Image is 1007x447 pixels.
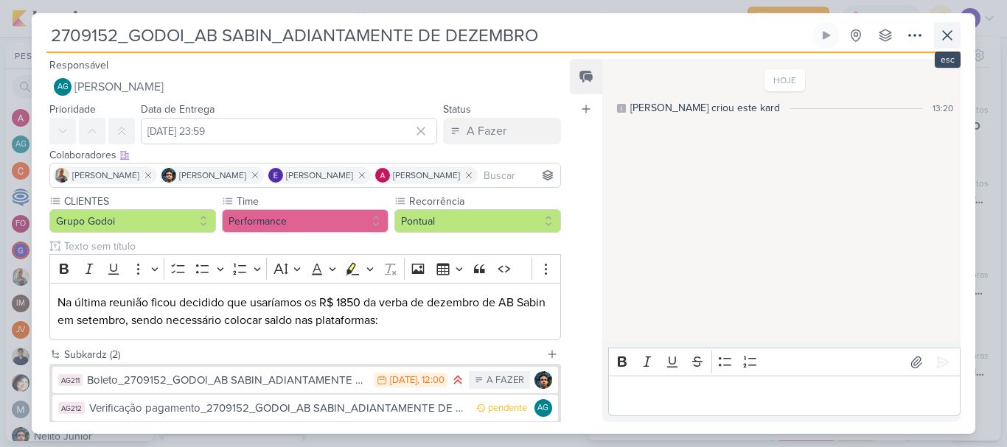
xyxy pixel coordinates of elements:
[286,169,353,182] span: [PERSON_NAME]
[58,294,553,329] p: Na última reunião ficou decidido que usaríamos os R$ 1850 da verba de dezembro de AB Sabin em set...
[534,399,552,417] div: Aline Gimenez Graciano
[58,402,85,414] div: AG212
[141,103,215,116] label: Data de Entrega
[64,347,540,362] div: Subkardz (2)
[394,209,561,233] button: Pontual
[58,374,83,386] div: AG211
[58,83,69,91] p: AG
[537,404,548,412] p: AG
[393,169,460,182] span: [PERSON_NAME]
[161,168,176,183] img: Nelito Junior
[608,348,961,376] div: Editor toolbar
[61,239,561,254] input: Texto sem título
[55,168,69,183] img: Iara Santos
[49,283,561,341] div: Editor editing area: main
[375,168,390,183] img: Alessandra Gomes
[49,147,561,163] div: Colaboradores
[408,194,561,209] label: Recorrência
[481,166,557,184] input: Buscar
[49,74,561,100] button: AG [PERSON_NAME]
[49,103,96,116] label: Prioridade
[49,254,561,283] div: Editor toolbar
[49,209,216,233] button: Grupo Godoi
[443,118,561,144] button: A Fazer
[487,373,524,388] div: A FAZER
[820,29,832,41] div: Ligar relógio
[935,52,961,68] div: esc
[534,371,552,389] img: Nelito Junior
[268,168,283,183] img: Eduardo Quaresma
[63,194,216,209] label: CLIENTES
[46,22,810,49] input: Kard Sem Título
[933,102,953,115] div: 13:20
[179,169,246,182] span: [PERSON_NAME]
[72,169,139,182] span: [PERSON_NAME]
[141,118,437,144] input: Select a date
[443,103,471,116] label: Status
[452,373,464,387] div: Prioridade Alta
[467,122,506,140] div: A Fazer
[222,209,388,233] button: Performance
[87,372,366,389] div: Boleto_2709152_GODOI_AB SABIN_ADIANTAMENTE DE DEZEMBRO
[608,376,961,416] div: Editor editing area: main
[89,400,469,417] div: Verificação pagamento_2709152_GODOI_AB SABIN_ADIANTAMENTE DE DEZEMBRO
[52,395,558,421] button: AG212 Verificação pagamento_2709152_GODOI_AB SABIN_ADIANTAMENTE DE DEZEMBRO pendente AG
[54,78,72,96] div: Aline Gimenez Graciano
[235,194,388,209] label: Time
[49,59,108,71] label: Responsável
[52,367,558,393] button: AG211 Boleto_2709152_GODOI_AB SABIN_ADIANTAMENTE DE DEZEMBRO [DATE] , 12:00 A FAZER
[417,376,445,385] div: , 12:00
[390,376,417,385] div: [DATE]
[74,78,164,96] span: [PERSON_NAME]
[630,100,780,116] div: [PERSON_NAME] criou este kard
